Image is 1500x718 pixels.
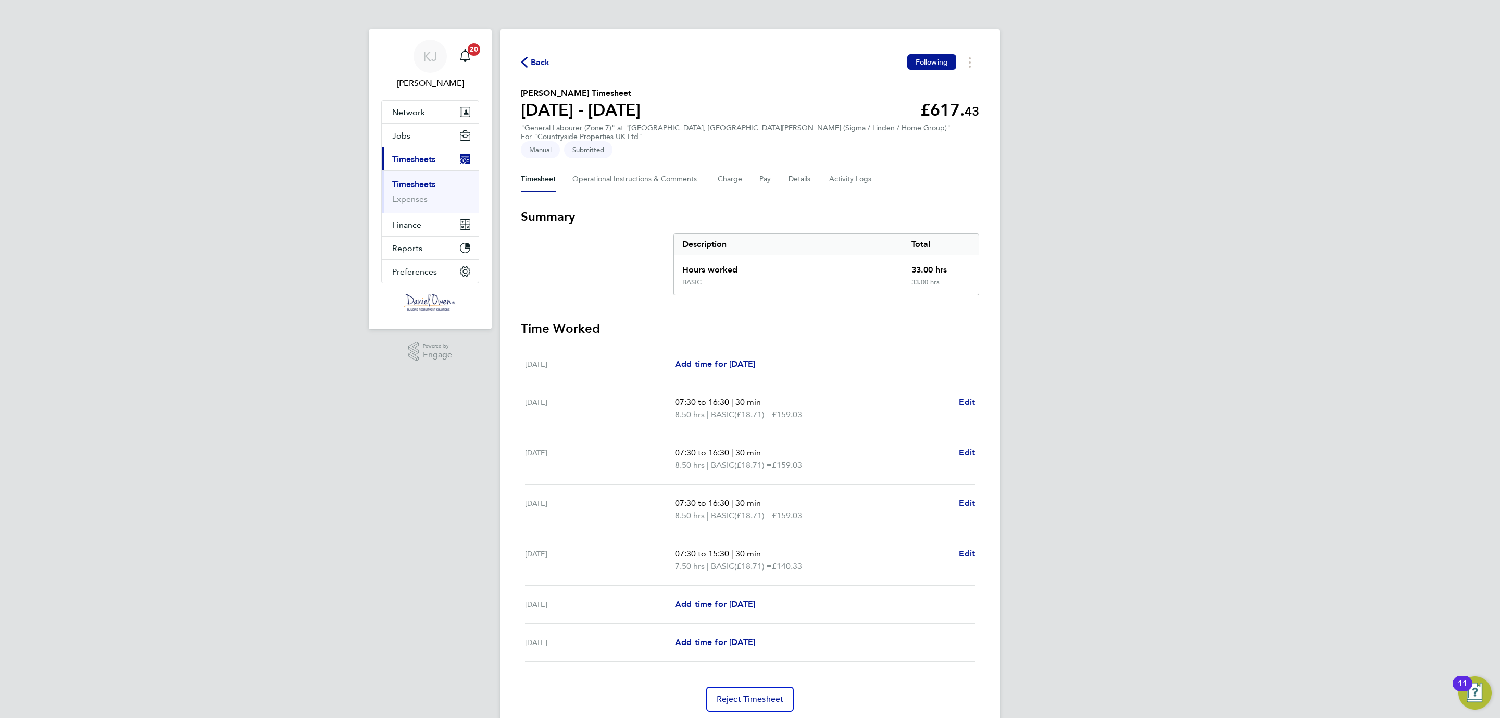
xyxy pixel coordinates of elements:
[382,124,479,147] button: Jobs
[734,511,772,521] span: (£18.71) =
[675,358,755,370] a: Add time for [DATE]
[675,637,755,647] span: Add time for [DATE]
[707,511,709,521] span: |
[959,548,975,560] a: Edit
[525,598,675,611] div: [DATE]
[711,459,734,472] span: BASIC
[731,498,733,508] span: |
[673,233,979,295] div: Summary
[675,598,755,611] a: Add time for [DATE]
[675,397,729,407] span: 07:30 to 16:30
[959,497,975,510] a: Edit
[920,100,979,120] app-decimal: £617.
[772,460,802,470] span: £159.03
[734,460,772,470] span: (£18.71) =
[959,397,975,407] span: Edit
[423,351,452,360] span: Engage
[392,194,428,204] a: Expenses
[381,40,479,90] a: KJ[PERSON_NAME]
[525,447,675,472] div: [DATE]
[731,448,733,457] span: |
[531,56,550,69] span: Back
[564,141,612,158] span: This timesheet is Submitted.
[717,694,784,704] span: Reject Timesheet
[735,549,761,559] span: 30 min
[392,107,425,117] span: Network
[521,87,641,100] h2: [PERSON_NAME] Timesheet
[675,599,755,609] span: Add time for [DATE]
[455,40,476,73] a: 20
[735,397,761,407] span: 30 min
[706,687,794,712] button: Reject Timesheet
[903,234,979,255] div: Total
[675,561,705,571] span: 7.50 hrs
[903,278,979,295] div: 33.00 hrs
[521,320,979,337] h3: Time Worked
[572,167,701,192] button: Operational Instructions & Comments
[382,237,479,259] button: Reports
[675,636,755,649] a: Add time for [DATE]
[382,170,479,213] div: Timesheets
[1458,684,1467,697] div: 11
[404,294,456,311] img: danielowen-logo-retina.png
[711,408,734,421] span: BASIC
[675,448,729,457] span: 07:30 to 16:30
[392,131,410,141] span: Jobs
[674,234,903,255] div: Description
[959,498,975,508] span: Edit
[735,498,761,508] span: 30 min
[965,104,979,119] span: 43
[675,460,705,470] span: 8.50 hrs
[525,497,675,522] div: [DATE]
[711,510,734,522] span: BASIC
[382,213,479,236] button: Finance
[381,294,479,311] a: Go to home page
[521,141,560,158] span: This timesheet was manually created.
[392,220,421,230] span: Finance
[718,167,743,192] button: Charge
[829,167,873,192] button: Activity Logs
[675,410,705,419] span: 8.50 hrs
[731,397,733,407] span: |
[707,410,709,419] span: |
[959,396,975,408] a: Edit
[735,448,761,457] span: 30 min
[675,511,705,521] span: 8.50 hrs
[772,561,802,571] span: £140.33
[423,342,452,351] span: Powered by
[521,167,556,192] button: Timesheet
[382,147,479,170] button: Timesheets
[392,243,422,253] span: Reports
[682,278,702,287] div: BASIC
[369,29,492,329] nav: Main navigation
[392,179,435,189] a: Timesheets
[907,54,956,70] button: Following
[675,359,755,369] span: Add time for [DATE]
[903,255,979,278] div: 33.00 hrs
[707,561,709,571] span: |
[711,560,734,573] span: BASIC
[960,54,979,70] button: Timesheets Menu
[789,167,813,192] button: Details
[521,100,641,120] h1: [DATE] - [DATE]
[382,101,479,123] button: Network
[734,561,772,571] span: (£18.71) =
[525,358,675,370] div: [DATE]
[959,447,975,459] a: Edit
[1458,676,1492,710] button: Open Resource Center, 11 new notifications
[521,208,979,712] section: Timesheet
[916,57,948,67] span: Following
[525,548,675,573] div: [DATE]
[959,549,975,559] span: Edit
[959,448,975,457] span: Edit
[525,396,675,421] div: [DATE]
[521,208,979,225] h3: Summary
[468,43,480,56] span: 20
[521,132,951,141] div: For "Countryside Properties UK Ltd"
[408,342,453,362] a: Powered byEngage
[521,123,951,141] div: "General Labourer (Zone 7)" at "[GEOGRAPHIC_DATA], [GEOGRAPHIC_DATA][PERSON_NAME] (Sigma / Linden...
[392,267,437,277] span: Preferences
[675,549,729,559] span: 07:30 to 15:30
[525,636,675,649] div: [DATE]
[392,154,435,164] span: Timesheets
